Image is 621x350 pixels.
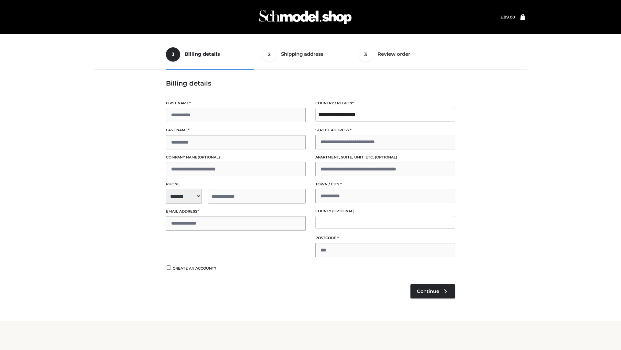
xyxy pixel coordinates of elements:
[315,235,455,241] label: Postcode
[166,208,306,215] label: Email address
[375,155,397,159] span: (optional)
[166,154,306,160] label: Company name
[417,288,439,294] span: Continue
[501,15,504,19] span: £
[315,154,455,160] label: Apartment, suite, unit, etc.
[501,15,515,19] a: £89.00
[198,155,220,159] span: (optional)
[166,181,306,187] label: Phone
[315,127,455,133] label: Street address
[257,4,354,30] img: Schmodel Admin 964
[166,127,306,133] label: Last name
[332,209,354,213] span: (optional)
[315,181,455,187] label: Town / City
[315,208,455,214] label: County
[166,79,455,87] h3: Billing details
[166,100,306,106] label: First name
[501,15,515,19] bdi: 89.00
[166,265,172,270] input: Create an account?
[410,284,455,298] a: Continue
[173,266,216,271] span: Create an account?
[315,100,455,106] label: Country / Region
